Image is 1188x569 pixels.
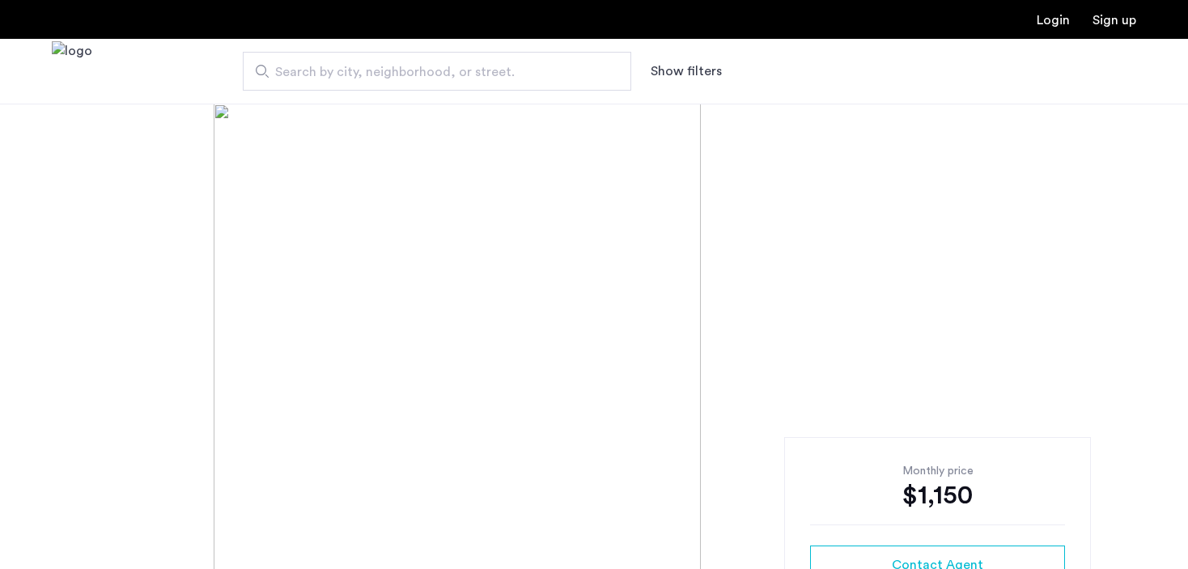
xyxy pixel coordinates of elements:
[243,52,631,91] input: Apartment Search
[275,62,586,82] span: Search by city, neighborhood, or street.
[810,479,1065,512] div: $1,150
[52,41,92,102] img: logo
[52,41,92,102] a: Cazamio Logo
[810,463,1065,479] div: Monthly price
[651,62,722,81] button: Show or hide filters
[1037,14,1070,27] a: Login
[1093,14,1136,27] a: Registration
